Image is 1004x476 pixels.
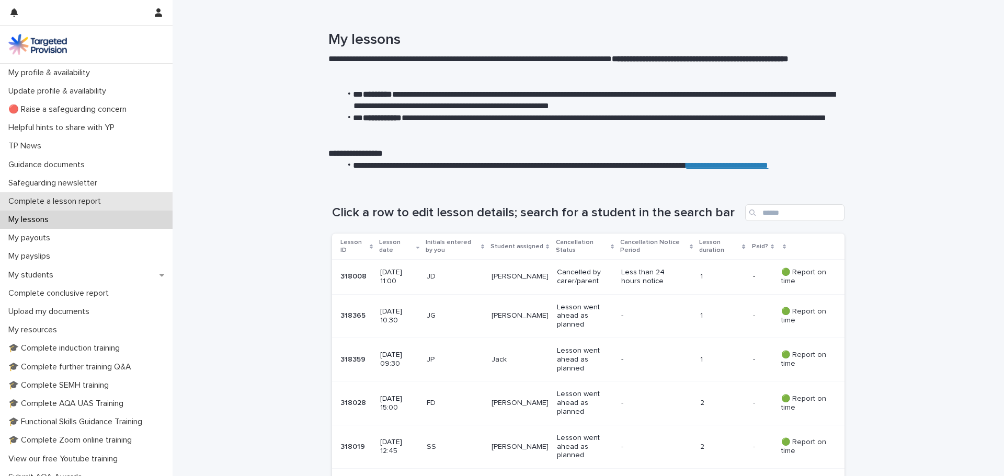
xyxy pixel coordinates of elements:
[753,270,757,281] p: -
[700,311,745,320] p: 1
[492,443,549,451] p: [PERSON_NAME]
[4,160,93,170] p: Guidance documents
[621,355,679,364] p: -
[492,399,549,408] p: [PERSON_NAME]
[4,251,59,261] p: My payslips
[492,355,549,364] p: Jack
[4,196,109,206] p: Complete a lesson report
[340,397,368,408] p: 318028
[340,270,369,281] p: 318008
[4,215,57,225] p: My lessons
[753,309,757,320] p: -
[781,394,828,412] p: 🟢 Report on time
[4,417,151,427] p: 🎓 Functional Skills Guidance Training
[332,381,845,425] tr: 318028318028 [DATE] 15:00FD[PERSON_NAME]Lesson went ahead as planned-2-- 🟢 Report on time
[4,86,115,96] p: Update profile & availability
[556,237,608,256] p: Cancellation Status
[700,399,745,408] p: 2
[332,338,845,381] tr: 318359318359 [DATE] 09:30JPJackLesson went ahead as planned-1-- 🟢 Report on time
[332,205,741,220] h1: Click a row to edit lesson details; search for a student in the search bar
[752,241,768,252] p: Paid?
[332,425,845,468] tr: 318019318019 [DATE] 12:45SS[PERSON_NAME]Lesson went ahead as planned-2-- 🟢 Report on time
[4,123,123,133] p: Helpful hints to share with YP
[379,237,414,256] p: Lesson date
[621,268,679,286] p: Less than 24 hours notice
[340,440,367,451] p: 318019
[557,390,613,416] p: Lesson went ahead as planned
[4,380,117,390] p: 🎓 Complete SEMH training
[380,351,418,368] p: [DATE] 09:30
[557,303,613,329] p: Lesson went ahead as planned
[781,438,828,456] p: 🟢 Report on time
[700,355,745,364] p: 1
[557,268,613,286] p: Cancelled by carer/parent
[332,260,845,295] tr: 318008318008 [DATE] 11:00JD[PERSON_NAME]Cancelled by carer/parentLess than 24 hours notice1-- 🟢 R...
[332,294,845,338] tr: 318365318365 [DATE] 10:30JG[PERSON_NAME]Lesson went ahead as planned-1-- 🟢 Report on time
[427,443,483,451] p: SS
[4,270,62,280] p: My students
[4,325,65,335] p: My resources
[4,362,140,372] p: 🎓 Complete further training Q&A
[4,233,59,243] p: My payouts
[8,34,67,55] img: M5nRWzHhSzIhMunXDL62
[426,237,478,256] p: Initials entered by you
[700,272,745,281] p: 1
[753,397,757,408] p: -
[4,343,128,353] p: 🎓 Complete induction training
[781,268,828,286] p: 🟢 Report on time
[781,351,828,368] p: 🟢 Report on time
[427,272,483,281] p: JD
[427,399,483,408] p: FD
[557,434,613,460] p: Lesson went ahead as planned
[340,237,367,256] p: Lesson ID
[745,204,845,221] input: Search
[380,307,418,325] p: [DATE] 10:30
[557,346,613,373] p: Lesson went ahead as planned
[490,241,543,252] p: Student assigned
[340,309,368,320] p: 318365
[620,237,687,256] p: Cancellation Notice Period
[753,353,757,364] p: -
[427,355,483,364] p: JP
[492,272,549,281] p: [PERSON_NAME]
[4,307,98,317] p: Upload my documents
[427,311,483,320] p: JG
[340,353,368,364] p: 318359
[380,438,418,456] p: [DATE] 12:45
[380,268,418,286] p: [DATE] 11:00
[699,237,740,256] p: Lesson duration
[492,311,549,320] p: [PERSON_NAME]
[621,311,679,320] p: -
[753,440,757,451] p: -
[700,443,745,451] p: 2
[4,178,106,188] p: Safeguarding newsletter
[380,394,418,412] p: [DATE] 15:00
[4,399,132,409] p: 🎓 Complete AQA UAS Training
[621,399,679,408] p: -
[4,141,50,151] p: TP News
[328,31,841,49] h1: My lessons
[4,454,126,464] p: View our free Youtube training
[781,307,828,325] p: 🟢 Report on time
[4,68,98,78] p: My profile & availability
[621,443,679,451] p: -
[4,105,135,114] p: 🔴 Raise a safeguarding concern
[4,288,117,298] p: Complete conclusive report
[4,435,140,445] p: 🎓 Complete Zoom online training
